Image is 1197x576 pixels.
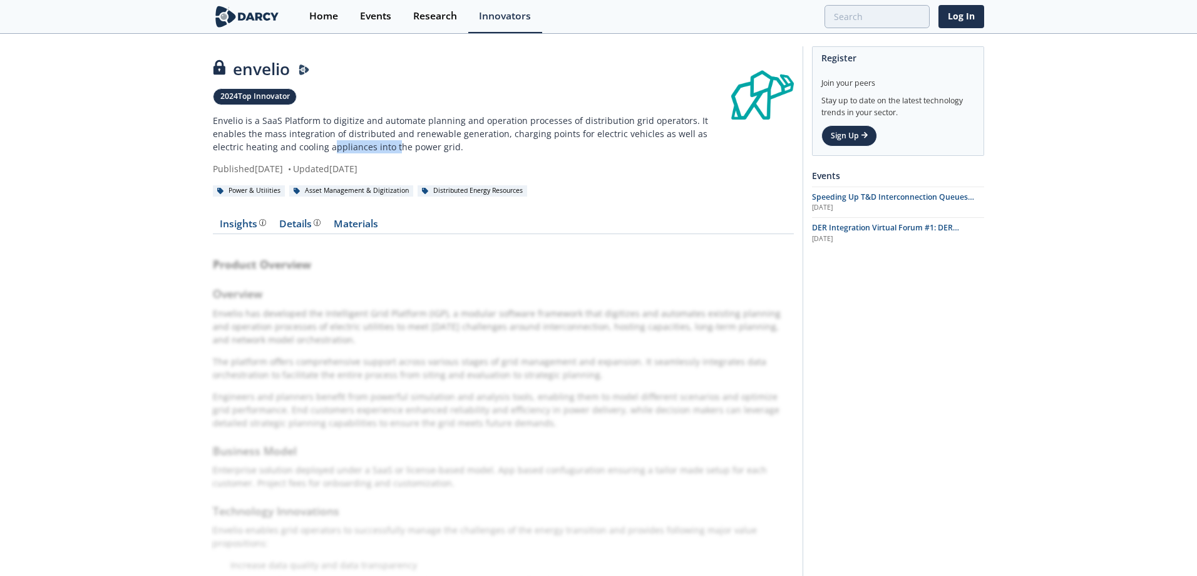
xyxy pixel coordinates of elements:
[821,69,975,89] div: Join your peers
[938,5,984,28] a: Log In
[279,219,321,229] div: Details
[213,6,281,28] img: logo-wide.svg
[272,219,327,234] a: Details
[285,163,293,175] span: •
[213,114,731,153] p: Envelio is a SaaS Platform to digitize and automate planning and operation processes of distribut...
[479,11,531,21] div: Innovators
[821,125,877,147] a: Sign Up
[314,219,321,226] img: information.svg
[220,219,266,229] div: Insights
[213,88,297,105] a: 2024Top Innovator
[812,234,984,244] div: [DATE]
[821,47,975,69] div: Register
[327,219,384,234] a: Materials
[418,185,527,197] div: Distributed Energy Resources
[213,185,285,197] div: Power & Utilities
[812,222,984,244] a: DER Integration Virtual Forum #1: DER Visibility [DATE]
[812,192,984,213] a: Speeding Up T&D Interconnection Queues with Enhanced Software Solutions [DATE]
[289,185,413,197] div: Asset Management & Digitization
[213,219,272,234] a: Insights
[812,165,984,187] div: Events
[299,64,310,76] img: Darcy Presenter
[812,222,959,244] span: DER Integration Virtual Forum #1: DER Visibility
[259,219,266,226] img: information.svg
[309,11,338,21] div: Home
[812,203,984,213] div: [DATE]
[413,11,457,21] div: Research
[825,5,930,28] input: Advanced Search
[213,57,731,81] div: envelio
[360,11,391,21] div: Events
[821,89,975,118] div: Stay up to date on the latest technology trends in your sector.
[812,192,974,213] span: Speeding Up T&D Interconnection Queues with Enhanced Software Solutions
[213,162,731,175] div: Published [DATE] Updated [DATE]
